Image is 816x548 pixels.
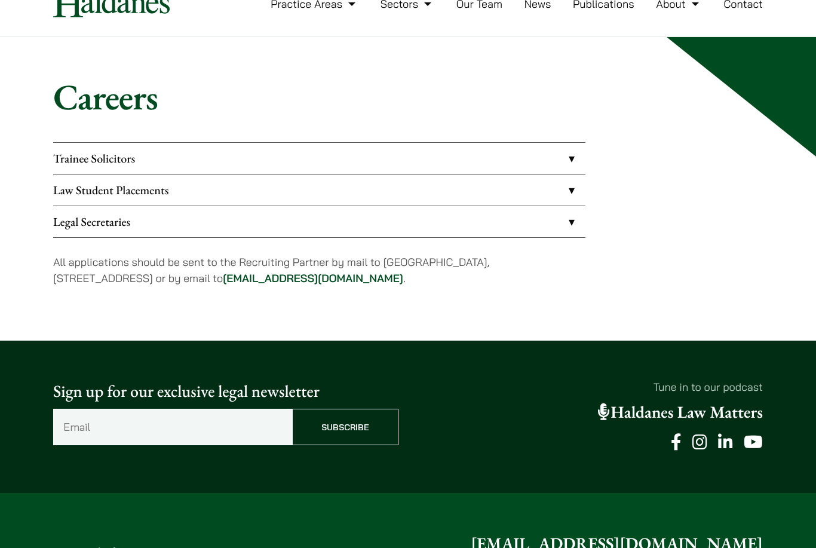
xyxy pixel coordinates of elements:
[53,143,585,174] a: Trainee Solicitors
[53,75,763,118] h1: Careers
[53,206,585,237] a: Legal Secretaries
[53,379,398,404] p: Sign up for our exclusive legal newsletter
[418,379,763,395] p: Tune in to our podcast
[292,409,398,445] input: Subscribe
[53,254,585,286] p: All applications should be sent to the Recruiting Partner by mail to [GEOGRAPHIC_DATA], [STREET_A...
[53,174,585,206] a: Law Student Placements
[598,402,763,423] a: Haldanes Law Matters
[223,271,403,285] a: [EMAIL_ADDRESS][DOMAIN_NAME]
[53,409,292,445] input: Email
